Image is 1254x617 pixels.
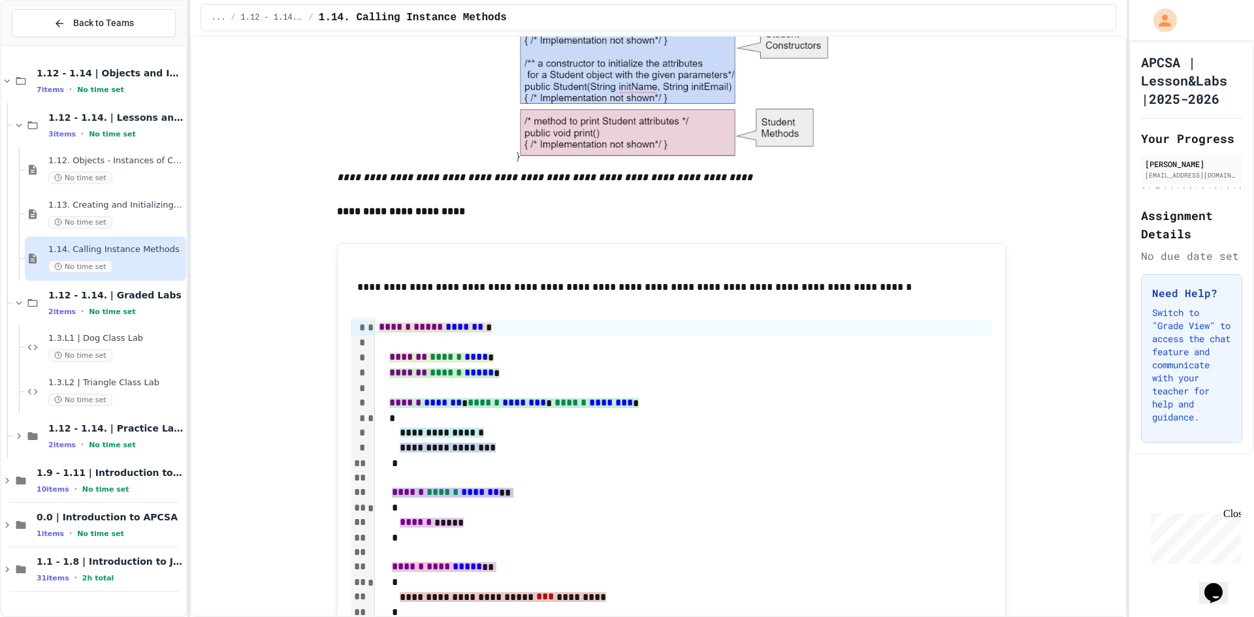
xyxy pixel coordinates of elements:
[89,130,136,138] span: No time set
[48,289,184,301] span: 1.12 - 1.14. | Graded Labs
[309,12,313,23] span: /
[37,556,184,567] span: 1.1 - 1.8 | Introduction to Java
[1152,285,1231,301] h3: Need Help?
[241,12,304,23] span: 1.12 - 1.14. | Lessons and Notes
[48,155,184,166] span: 1.12. Objects - Instances of Classes
[82,574,114,582] span: 2h total
[37,67,184,79] span: 1.12 - 1.14 | Objects and Instances of Classes
[73,16,134,30] span: Back to Teams
[48,200,184,211] span: 1.13. Creating and Initializing Objects: Constructors
[48,308,76,316] span: 2 items
[81,129,84,139] span: •
[1141,248,1242,264] div: No due date set
[48,216,112,229] span: No time set
[1146,508,1241,563] iframe: chat widget
[1145,170,1238,180] div: [EMAIL_ADDRESS][DOMAIN_NAME]
[48,441,76,449] span: 2 items
[37,530,64,538] span: 1 items
[48,394,112,406] span: No time set
[37,574,69,582] span: 31 items
[48,333,184,344] span: 1.3.L1 | Dog Class Lab
[69,528,72,539] span: •
[48,422,184,434] span: 1.12 - 1.14. | Practice Labs
[1141,206,1242,243] h2: Assignment Details
[12,9,176,37] button: Back to Teams
[48,130,76,138] span: 3 items
[89,441,136,449] span: No time set
[48,172,112,184] span: No time set
[231,12,235,23] span: /
[82,485,129,494] span: No time set
[77,86,124,94] span: No time set
[212,12,226,23] span: ...
[77,530,124,538] span: No time set
[69,84,72,95] span: •
[37,485,69,494] span: 10 items
[37,511,184,523] span: 0.0 | Introduction to APCSA
[48,377,184,388] span: 1.3.L2 | Triangle Class Lab
[48,349,112,362] span: No time set
[1145,158,1238,170] div: [PERSON_NAME]
[5,5,90,83] div: Chat with us now!Close
[89,308,136,316] span: No time set
[1199,565,1241,604] iframe: chat widget
[1152,306,1231,424] p: Switch to "Grade View" to access the chat feature and communicate with your teacher for help and ...
[37,467,184,479] span: 1.9 - 1.11 | Introduction to Methods
[1140,5,1180,35] div: My Account
[74,484,77,494] span: •
[48,112,184,123] span: 1.12 - 1.14. | Lessons and Notes
[319,10,507,25] span: 1.14. Calling Instance Methods
[48,244,184,255] span: 1.14. Calling Instance Methods
[37,86,64,94] span: 7 items
[1141,129,1242,148] h2: Your Progress
[74,573,77,583] span: •
[81,439,84,450] span: •
[81,306,84,317] span: •
[1141,53,1242,108] h1: APCSA | Lesson&Labs |2025-2026
[48,261,112,273] span: No time set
